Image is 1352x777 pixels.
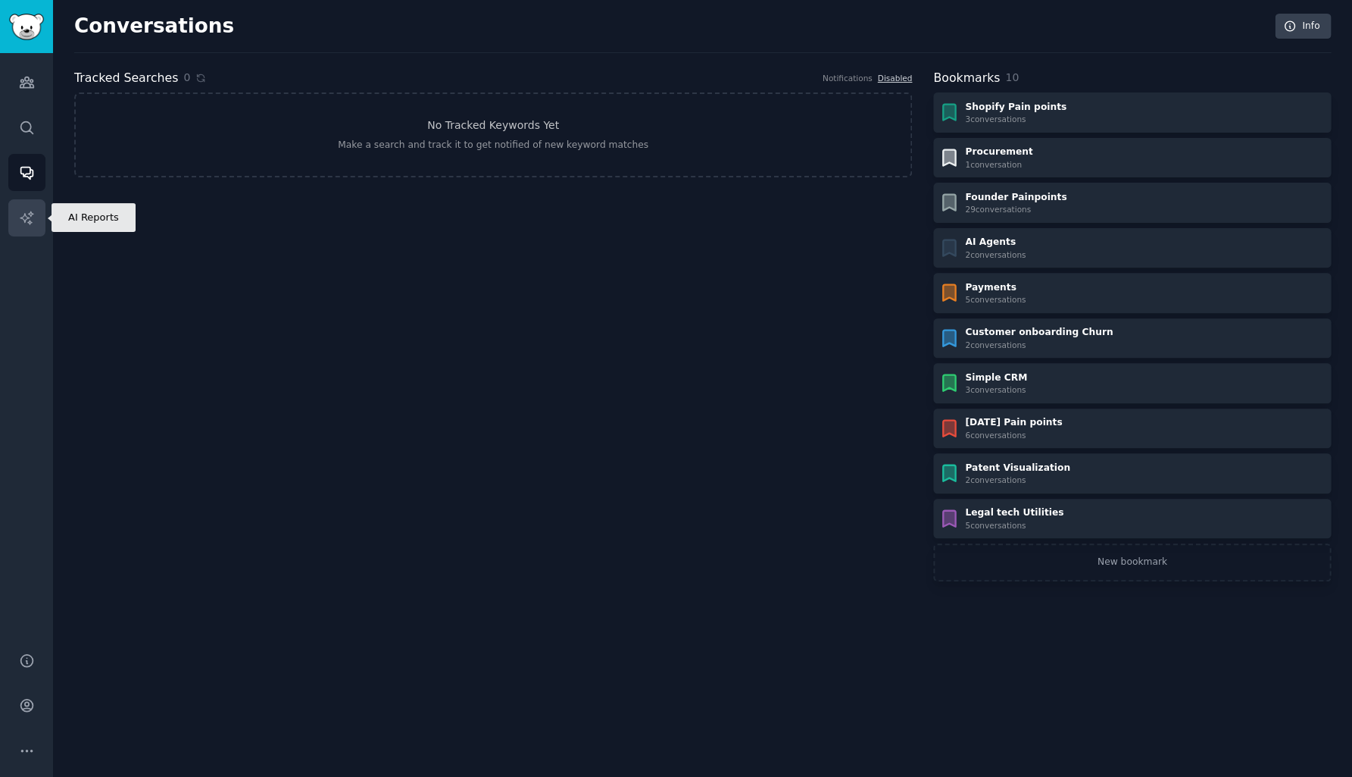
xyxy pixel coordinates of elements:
[965,430,1062,440] div: 6 conversation s
[74,14,234,39] h2: Conversations
[965,371,1027,385] div: Simple CRM
[9,14,44,40] img: GummySearch logo
[933,499,1331,539] a: Legal tech Utilities5conversations
[427,117,559,133] h3: No Tracked Keywords Yet
[965,204,1066,215] div: 29 conversation s
[965,520,1063,531] div: 5 conversation s
[965,101,1066,114] div: Shopify Pain points
[965,384,1027,395] div: 3 conversation s
[933,544,1331,581] a: New bookmark
[74,69,178,88] h2: Tracked Searches
[1275,14,1331,39] a: Info
[965,506,1063,520] div: Legal tech Utilities
[823,73,873,83] div: Notifications
[933,92,1331,133] a: Shopify Pain points3conversations
[933,273,1331,313] a: Payments5conversations
[965,462,1070,475] div: Patent Visualization
[933,138,1331,178] a: Procurement1conversation
[74,92,912,177] a: No Tracked Keywords YetMake a search and track it to get notified of new keyword matches
[933,363,1331,403] a: Simple CRM3conversations
[933,228,1331,268] a: AI Agents2conversations
[183,70,190,86] span: 0
[933,453,1331,493] a: Patent Visualization2conversations
[965,294,1026,305] div: 5 conversation s
[933,409,1331,449] a: [DATE] Pain points6conversations
[965,236,1026,249] div: AI Agents
[965,281,1026,295] div: Payments
[965,475,1070,485] div: 2 conversation s
[338,139,648,152] div: Make a search and track it to get notified of new keyword matches
[965,114,1066,124] div: 3 conversation s
[933,69,1000,88] h2: Bookmarks
[933,318,1331,359] a: Customer onboarding Churn2conversations
[965,416,1062,430] div: [DATE] Pain points
[965,340,1113,350] div: 2 conversation s
[1005,71,1019,83] span: 10
[965,146,1032,159] div: Procurement
[965,159,1032,170] div: 1 conversation
[965,326,1113,340] div: Customer onboarding Churn
[933,183,1331,223] a: Founder Painpoints29conversations
[965,191,1066,205] div: Founder Painpoints
[877,74,912,83] a: Disabled
[965,249,1026,260] div: 2 conversation s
